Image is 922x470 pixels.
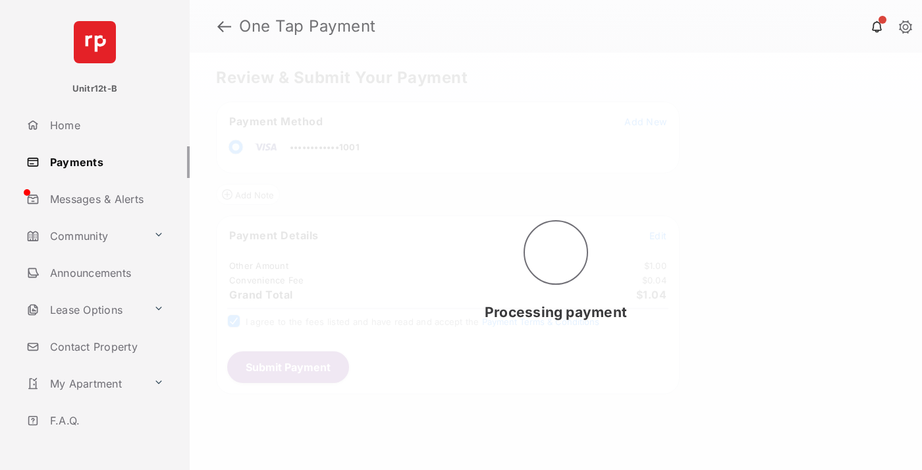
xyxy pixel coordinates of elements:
[21,368,148,399] a: My Apartment
[21,257,190,289] a: Announcements
[21,183,190,215] a: Messages & Alerts
[21,146,190,178] a: Payments
[21,109,190,141] a: Home
[21,405,190,436] a: F.A.Q.
[21,331,190,363] a: Contact Property
[485,304,627,320] span: Processing payment
[239,18,376,34] strong: One Tap Payment
[74,21,116,63] img: svg+xml;base64,PHN2ZyB4bWxucz0iaHR0cDovL3d3dy53My5vcmcvMjAwMC9zdmciIHdpZHRoPSI2NCIgaGVpZ2h0PSI2NC...
[72,82,117,96] p: Unitr12t-B
[21,294,148,326] a: Lease Options
[21,220,148,252] a: Community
